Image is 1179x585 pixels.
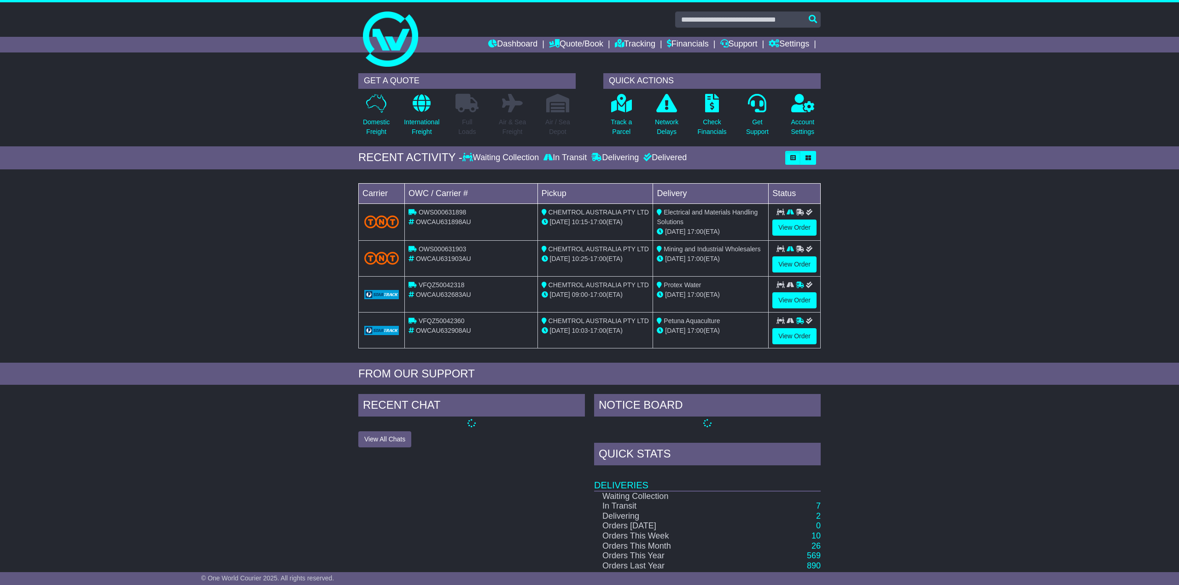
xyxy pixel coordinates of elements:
[664,245,760,253] span: Mining and Industrial Wholesalers
[665,327,685,334] span: [DATE]
[657,326,765,336] div: (ETA)
[657,227,765,237] div: (ETA)
[615,37,655,52] a: Tracking
[419,281,465,289] span: VFQZ50042318
[590,327,606,334] span: 17:00
[687,327,703,334] span: 17:00
[610,93,632,142] a: Track aParcel
[791,93,815,142] a: AccountSettings
[419,317,465,324] span: VFQZ50042360
[590,218,606,226] span: 17:00
[594,468,821,491] td: Deliveries
[772,292,817,308] a: View Order
[359,183,405,203] td: Carrier
[594,521,727,531] td: Orders [DATE]
[655,117,678,137] p: Network Delays
[769,183,821,203] td: Status
[807,551,821,560] a: 569
[542,254,649,264] div: - (ETA)
[665,291,685,298] span: [DATE]
[572,327,588,334] span: 10:03
[697,93,727,142] a: CheckFinancials
[364,326,399,335] img: GetCarrierServiceLogo
[549,245,649,253] span: CHEMTROL AUSTRALIA PTY LTD
[769,37,809,52] a: Settings
[807,561,821,570] a: 890
[665,228,685,235] span: [DATE]
[687,255,703,262] span: 17:00
[550,327,570,334] span: [DATE]
[572,291,588,298] span: 09:00
[358,431,411,447] button: View All Chats
[816,521,821,530] a: 0
[664,317,720,324] span: Petuna Aquaculture
[545,117,570,137] p: Air / Sea Depot
[816,511,821,521] a: 2
[364,290,399,299] img: GetCarrierServiceLogo
[641,153,687,163] div: Delivered
[590,255,606,262] span: 17:00
[611,117,632,137] p: Track a Parcel
[549,317,649,324] span: CHEMTROL AUSTRALIA PTY LTD
[811,541,821,550] a: 26
[499,117,526,137] p: Air & Sea Freight
[594,491,727,502] td: Waiting Collection
[590,291,606,298] span: 17:00
[416,218,471,226] span: OWCAU631898AU
[201,574,334,582] span: © One World Courier 2025. All rights reserved.
[772,256,817,272] a: View Order
[720,37,758,52] a: Support
[550,255,570,262] span: [DATE]
[462,153,541,163] div: Waiting Collection
[594,394,821,419] div: NOTICE BOARD
[549,281,649,289] span: CHEMTROL AUSTRALIA PTY LTD
[572,218,588,226] span: 10:15
[358,367,821,381] div: FROM OUR SUPPORT
[594,561,727,571] td: Orders Last Year
[362,93,390,142] a: DomesticFreight
[772,220,817,236] a: View Order
[358,151,462,164] div: RECENT ACTIVITY -
[405,183,538,203] td: OWC / Carrier #
[416,291,471,298] span: OWCAU632683AU
[665,255,685,262] span: [DATE]
[419,209,467,216] span: OWS000631898
[594,531,727,541] td: Orders This Week
[358,73,576,89] div: GET A QUOTE
[657,254,765,264] div: (ETA)
[363,117,390,137] p: Domestic Freight
[687,291,703,298] span: 17:00
[594,551,727,561] td: Orders This Year
[791,117,815,137] p: Account Settings
[653,183,769,203] td: Delivery
[772,328,817,344] a: View Order
[537,183,653,203] td: Pickup
[550,218,570,226] span: [DATE]
[404,117,439,137] p: International Freight
[416,255,471,262] span: OWCAU631903AU
[589,153,641,163] div: Delivering
[416,327,471,334] span: OWCAU632908AU
[746,117,769,137] p: Get Support
[549,37,603,52] a: Quote/Book
[811,531,821,540] a: 10
[455,117,479,137] p: Full Loads
[746,93,769,142] a: GetSupport
[364,252,399,264] img: TNT_Domestic.png
[419,245,467,253] span: OWS000631903
[594,443,821,468] div: Quick Stats
[687,228,703,235] span: 17:00
[603,73,821,89] div: QUICK ACTIONS
[664,281,701,289] span: Protex Water
[594,541,727,551] td: Orders This Month
[403,93,440,142] a: InternationalFreight
[594,501,727,511] td: In Transit
[572,255,588,262] span: 10:25
[488,37,537,52] a: Dashboard
[542,290,649,300] div: - (ETA)
[657,290,765,300] div: (ETA)
[542,326,649,336] div: - (ETA)
[654,93,679,142] a: NetworkDelays
[816,501,821,510] a: 7
[667,37,709,52] a: Financials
